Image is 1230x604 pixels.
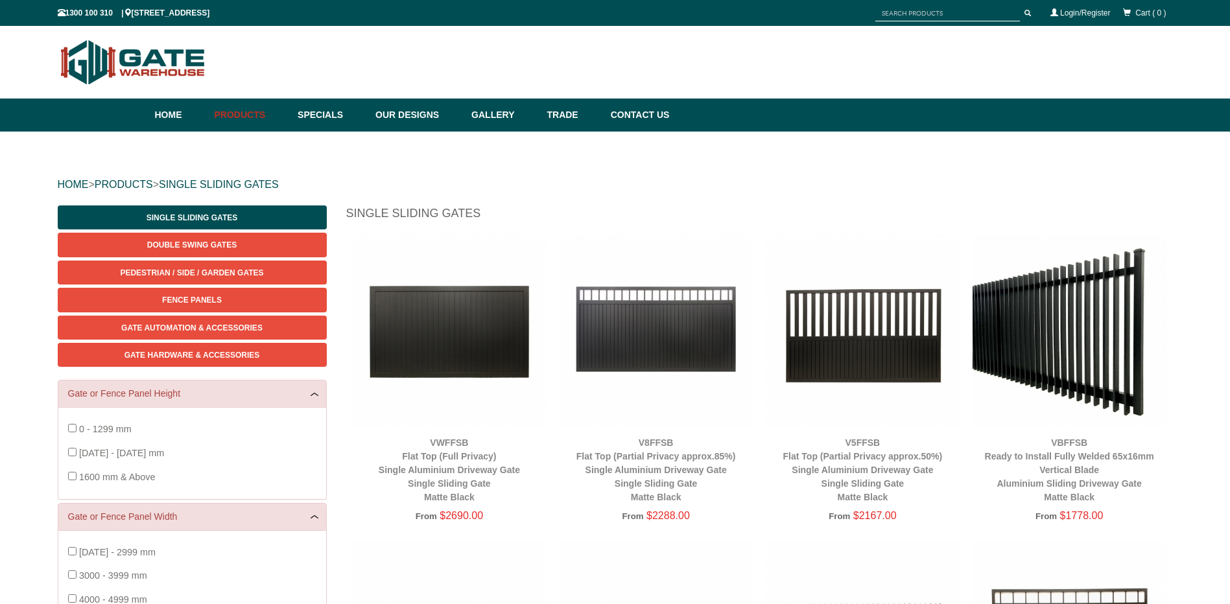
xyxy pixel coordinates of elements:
[829,511,850,521] span: From
[79,472,156,482] span: 1600 mm & Above
[147,213,237,222] span: Single Sliding Gates
[416,511,437,521] span: From
[68,387,316,401] a: Gate or Fence Panel Height
[1060,8,1110,17] a: Login/Register
[853,510,897,521] span: $2167.00
[783,437,943,502] a: V5FFSBFlat Top (Partial Privacy approx.50%)Single Aluminium Driveway GateSingle Sliding GateMatte...
[540,99,604,132] a: Trade
[208,99,292,132] a: Products
[124,351,260,360] span: Gate Hardware & Accessories
[622,511,643,521] span: From
[159,179,279,190] a: SINGLE SLIDING GATES
[559,235,753,428] img: V8FFSB - Flat Top (Partial Privacy approx.85%) - Single Aluminium Driveway Gate - Single Sliding ...
[291,99,369,132] a: Specials
[1035,511,1057,521] span: From
[95,179,153,190] a: PRODUCTS
[353,235,547,428] img: VWFFSB - Flat Top (Full Privacy) - Single Aluminium Driveway Gate - Single Sliding Gate - Matte B...
[1135,8,1166,17] span: Cart ( 0 )
[646,510,690,521] span: $2288.00
[79,424,132,434] span: 0 - 1299 mm
[58,343,327,367] a: Gate Hardware & Accessories
[121,323,263,332] span: Gate Automation & Accessories
[58,164,1173,205] div: > >
[147,240,237,250] span: Double Swing Gates
[369,99,465,132] a: Our Designs
[1060,510,1104,521] span: $1778.00
[58,205,327,229] a: Single Sliding Gates
[465,99,540,132] a: Gallery
[68,510,316,524] a: Gate or Fence Panel Width
[58,32,209,92] img: Gate Warehouse
[58,8,210,17] span: 1300 100 310 | [STREET_ADDRESS]
[79,448,164,458] span: [DATE] - [DATE] mm
[604,99,670,132] a: Contact Us
[766,235,960,428] img: V5FFSB - Flat Top (Partial Privacy approx.50%) - Single Aluminium Driveway Gate - Single Sliding ...
[58,233,327,257] a: Double Swing Gates
[58,316,327,340] a: Gate Automation & Accessories
[79,547,156,557] span: [DATE] - 2999 mm
[576,437,736,502] a: V8FFSBFlat Top (Partial Privacy approx.85%)Single Aluminium Driveway GateSingle Sliding GateMatte...
[58,261,327,285] a: Pedestrian / Side / Garden Gates
[162,296,222,305] span: Fence Panels
[379,437,520,502] a: VWFFSBFlat Top (Full Privacy)Single Aluminium Driveway GateSingle Sliding GateMatte Black
[985,437,1154,502] a: VBFFSBReady to Install Fully Welded 65x16mm Vertical BladeAluminium Sliding Driveway GateMatte Black
[79,570,147,581] span: 3000 - 3999 mm
[58,179,89,190] a: HOME
[120,268,263,277] span: Pedestrian / Side / Garden Gates
[346,205,1173,228] h1: Single Sliding Gates
[973,235,1166,428] img: VBFFSB - Ready to Install Fully Welded 65x16mm Vertical Blade - Aluminium Sliding Driveway Gate -...
[440,510,483,521] span: $2690.00
[155,99,208,132] a: Home
[58,288,327,312] a: Fence Panels
[875,5,1020,21] input: SEARCH PRODUCTS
